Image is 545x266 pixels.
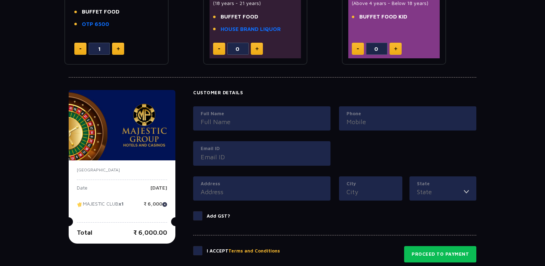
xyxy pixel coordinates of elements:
img: tikcet [77,201,83,208]
button: Terms and Conditions [228,248,280,255]
input: State [417,187,464,197]
p: [DATE] [150,185,167,196]
strong: x1 [118,201,124,207]
p: (Above 4 years - Below 18 years) [352,1,436,6]
p: [GEOGRAPHIC_DATA] [77,167,167,173]
p: Add GST? [207,213,230,220]
img: plus [255,47,259,50]
a: OTP 6500 [82,20,109,28]
span: BUFFET FOOD [82,8,120,16]
p: ₹ 6,000 [144,201,167,212]
input: Email ID [201,152,323,162]
input: Address [201,187,323,197]
img: minus [218,48,220,49]
img: minus [79,48,81,49]
img: plus [394,47,397,50]
img: majesticPride-banner [69,90,175,160]
label: Full Name [201,110,323,117]
input: Full Name [201,117,323,127]
input: Mobile [346,117,469,127]
img: toggler icon [464,187,469,197]
label: City [346,180,395,187]
img: plus [117,47,120,50]
p: I Accept [207,248,280,255]
img: minus [357,48,359,49]
button: Proceed to Payment [404,246,476,262]
input: City [346,187,395,197]
label: Phone [346,110,469,117]
p: ₹ 6,000.00 [133,228,167,237]
label: Email ID [201,145,323,152]
span: BUFFET FOOD [221,13,258,21]
label: Address [201,180,323,187]
a: HOUSE BRAND LIQUOR [221,25,281,33]
p: Date [77,185,88,196]
span: BUFFET FOOD KID [359,13,407,21]
h4: Customer Details [193,90,476,96]
p: (18 years - 21 years) [213,1,297,6]
p: Total [77,228,92,237]
label: State [417,180,469,187]
p: MAJESTIC CLUB [77,201,124,212]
